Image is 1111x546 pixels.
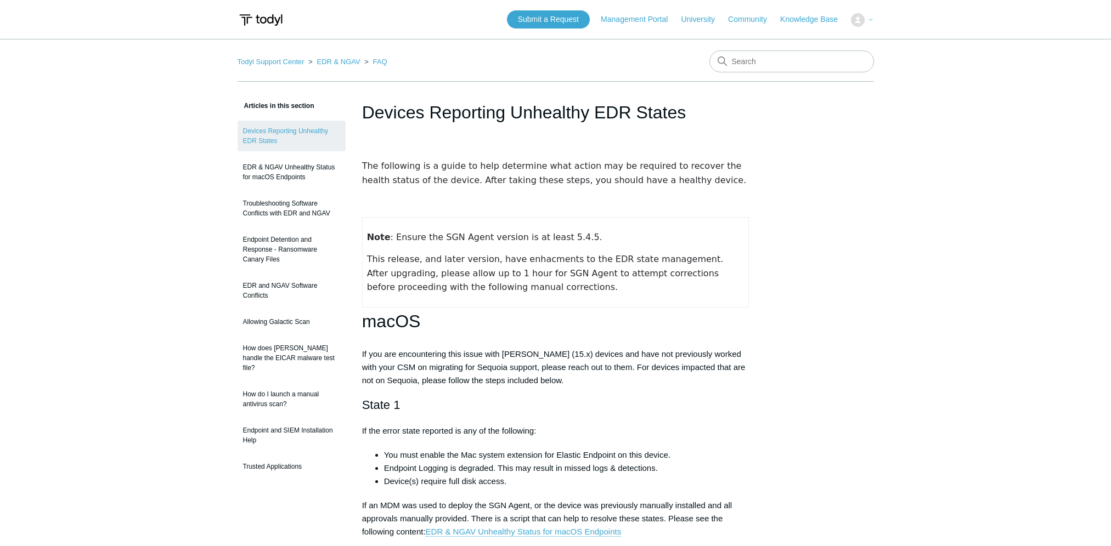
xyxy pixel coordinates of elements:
[601,14,679,25] a: Management Portal
[709,50,874,72] input: Search
[728,14,778,25] a: Community
[362,395,749,414] h2: State 1
[238,157,346,187] a: EDR & NGAV Unhealthy Status for macOS Endpoints
[373,58,387,66] a: FAQ
[238,193,346,224] a: Troubleshooting Software Conflicts with EDR and NGAV
[238,10,284,30] img: Todyl Support Center Help Center home page
[238,338,346,378] a: How does [PERSON_NAME] handle the EICAR malware test file?
[238,102,314,110] span: Articles in this section
[362,161,747,185] span: The following is a guide to help determine what action may be required to recover the health stat...
[384,462,749,475] li: Endpoint Logging is degraded. This may result in missed logs & detections.
[780,14,849,25] a: Knowledge Base
[238,311,346,332] a: Allowing Galactic Scan
[367,232,391,242] strong: Note
[238,121,346,151] a: Devices Reporting Unhealthy EDR States
[238,229,346,270] a: Endpoint Detention and Response - Ransomware Canary Files
[238,456,346,477] a: Trusted Applications
[367,232,602,242] span: : Ensure the SGN Agent version is at least 5.4.5.
[362,58,387,66] li: FAQ
[681,14,725,25] a: University
[362,499,749,538] p: If an MDM was used to deploy the SGN Agent, or the device was previously manually installed and a...
[238,58,307,66] li: Todyl Support Center
[426,527,622,537] a: EDR & NGAV Unhealthy Status for macOS Endpoints
[507,10,590,29] a: Submit a Request
[367,254,726,292] span: This release, and later version, have enhacments to the EDR state management. After upgrading, pl...
[238,384,346,414] a: How do I launch a manual antivirus scan?
[362,99,749,126] h1: Devices Reporting Unhealthy EDR States
[238,58,304,66] a: Todyl Support Center
[384,475,749,488] li: Device(s) require full disk access.
[238,420,346,451] a: Endpoint and SIEM Installation Help
[362,424,749,437] p: If the error state reported is any of the following:
[317,58,360,66] a: EDR & NGAV
[362,308,749,335] h1: macOS
[238,275,346,306] a: EDR and NGAV Software Conflicts
[306,58,362,66] li: EDR & NGAV
[384,448,749,462] li: You must enable the Mac system extension for Elastic Endpoint on this device.
[362,348,749,387] p: If you are encountering this issue with [PERSON_NAME] (15.x) devices and have not previously work...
